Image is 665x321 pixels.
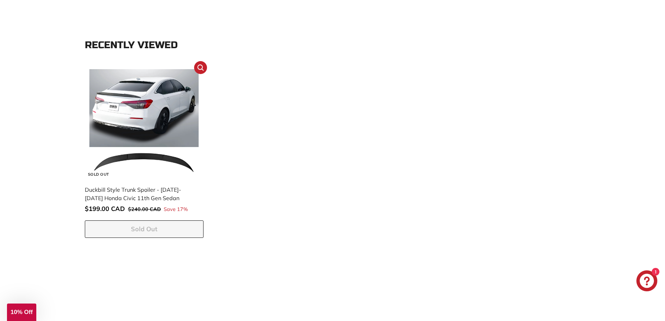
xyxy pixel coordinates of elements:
[85,40,581,51] div: Recently viewed
[131,225,157,233] span: Sold Out
[634,270,659,293] inbox-online-store-chat: Shopify online store chat
[85,220,204,238] button: Sold Out
[85,65,204,220] a: Sold Out Duckbill Style Trunk Spoiler - [DATE]-[DATE] Honda Civic 11th Gen Sedan Save 17%
[164,206,188,213] span: Save 17%
[7,304,36,321] div: 10% Off
[85,170,112,178] div: Sold Out
[10,309,32,315] span: 10% Off
[128,206,161,212] span: $240.00 CAD
[85,205,125,213] span: $199.00 CAD
[85,185,197,202] div: Duckbill Style Trunk Spoiler - [DATE]-[DATE] Honda Civic 11th Gen Sedan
